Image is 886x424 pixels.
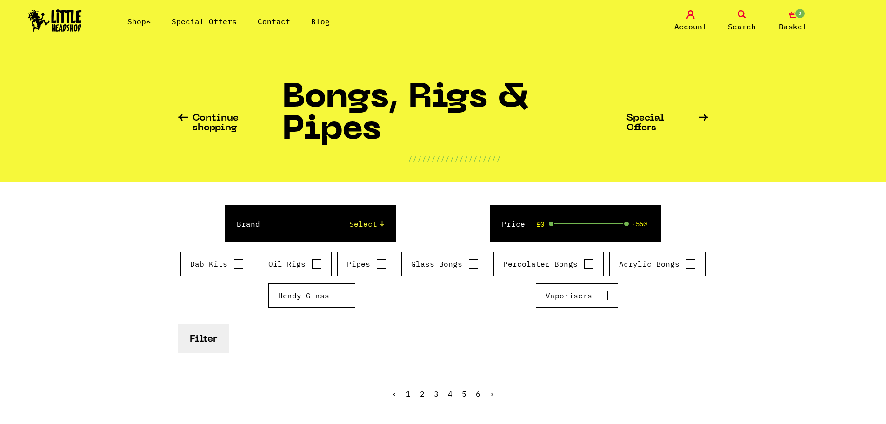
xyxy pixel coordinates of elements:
span: Search [728,21,756,32]
a: Shop [127,17,151,26]
a: Search [719,10,765,32]
label: Dab Kits [190,258,244,269]
button: Filter [178,324,229,353]
span: Basket [779,21,807,32]
h1: Bongs, Rigs & Pipes [282,82,626,153]
a: 5 [462,389,466,398]
li: « Previous [392,390,397,397]
img: Little Head Shop Logo [28,9,82,32]
label: Percolater Bongs [503,258,594,269]
a: 3 [434,389,439,398]
label: Acrylic Bongs [619,258,696,269]
a: 2 [420,389,425,398]
label: Heady Glass [278,290,346,301]
label: Brand [237,218,260,229]
span: ‹ [392,389,397,398]
a: Contact [258,17,290,26]
span: £0 [537,221,544,228]
span: Account [674,21,707,32]
p: //////////////////// [408,153,501,164]
a: Blog [311,17,330,26]
a: Continue shopping [178,114,282,133]
span: 0 [794,8,806,19]
label: Oil Rigs [268,258,322,269]
span: 1 [406,389,411,398]
a: 4 [448,389,453,398]
a: Next » [490,389,494,398]
a: Special Offers [172,17,237,26]
label: Pipes [347,258,386,269]
a: Special Offers [626,114,708,133]
a: 0 Basket [770,10,816,32]
span: £550 [632,220,647,228]
a: 6 [476,389,480,398]
label: Glass Bongs [411,258,479,269]
label: Vaporisers [546,290,608,301]
label: Price [502,218,525,229]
